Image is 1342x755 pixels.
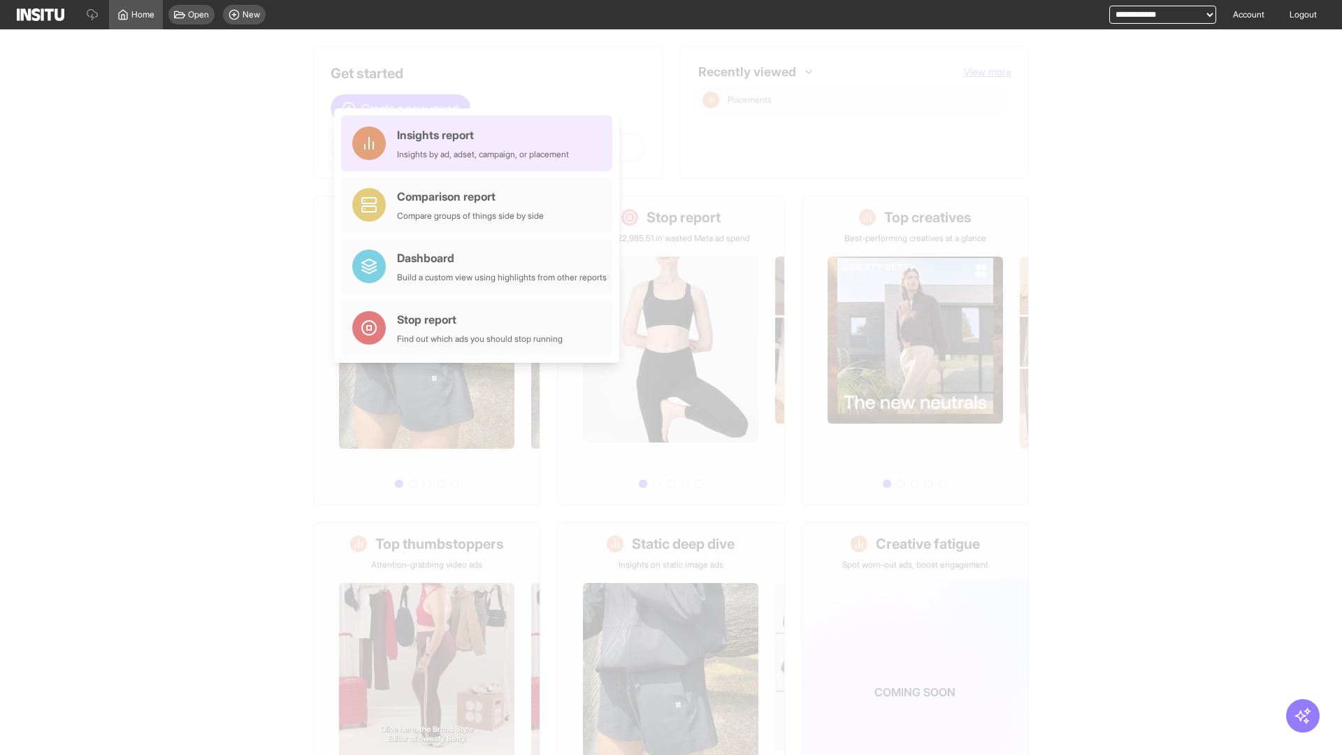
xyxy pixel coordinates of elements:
[397,333,563,345] div: Find out which ads you should stop running
[397,250,607,266] div: Dashboard
[397,149,569,160] div: Insights by ad, adset, campaign, or placement
[397,188,544,205] div: Comparison report
[243,9,260,20] span: New
[131,9,154,20] span: Home
[397,311,563,328] div: Stop report
[17,8,64,21] img: Logo
[188,9,209,20] span: Open
[397,127,569,143] div: Insights report
[397,272,607,283] div: Build a custom view using highlights from other reports
[397,210,544,222] div: Compare groups of things side by side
